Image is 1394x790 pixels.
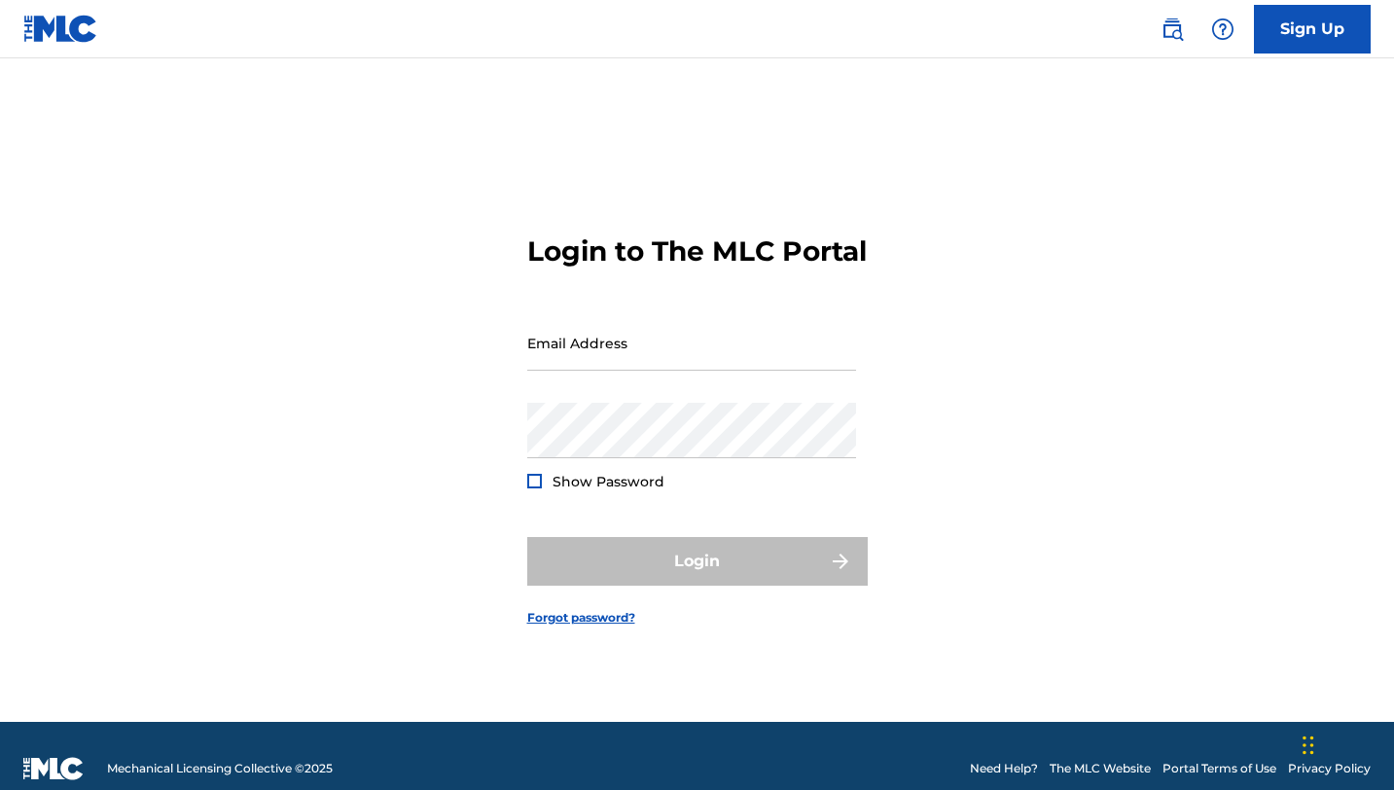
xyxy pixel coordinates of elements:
img: search [1161,18,1184,41]
span: Show Password [553,473,664,490]
a: Privacy Policy [1288,760,1371,777]
a: Sign Up [1254,5,1371,54]
a: The MLC Website [1050,760,1151,777]
a: Forgot password? [527,609,635,627]
a: Portal Terms of Use [1162,760,1276,777]
a: Public Search [1153,10,1192,49]
span: Mechanical Licensing Collective © 2025 [107,760,333,777]
div: Help [1203,10,1242,49]
img: logo [23,757,84,780]
div: Drag [1303,716,1314,774]
h3: Login to The MLC Portal [527,234,867,269]
a: Need Help? [970,760,1038,777]
img: MLC Logo [23,15,98,43]
img: help [1211,18,1234,41]
iframe: Chat Widget [1297,697,1394,790]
